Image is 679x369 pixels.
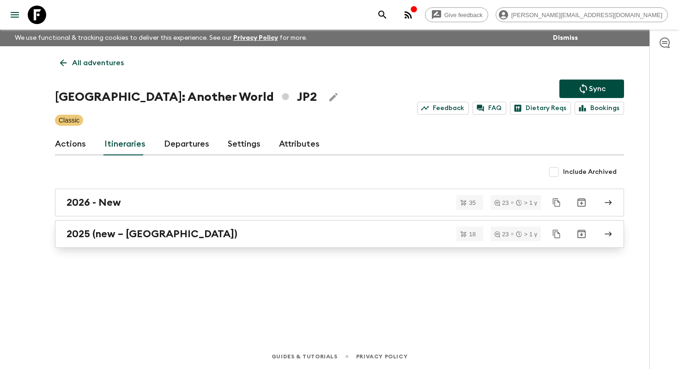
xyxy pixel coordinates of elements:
h1: [GEOGRAPHIC_DATA]: Another World JP2 [55,88,317,106]
a: Guides & Tutorials [272,351,338,362]
a: Feedback [417,102,469,115]
a: Privacy Policy [233,35,278,41]
div: 23 [494,200,509,206]
a: Bookings [575,102,624,115]
span: [PERSON_NAME][EMAIL_ADDRESS][DOMAIN_NAME] [506,12,667,18]
a: Actions [55,133,86,155]
div: > 1 y [516,231,537,237]
span: 18 [464,231,481,237]
div: 23 [494,231,509,237]
a: All adventures [55,54,129,72]
button: Archive [572,225,591,243]
a: Settings [228,133,261,155]
a: Dietary Reqs [510,102,571,115]
a: Departures [164,133,209,155]
button: Archive [572,193,591,212]
a: Give feedback [425,7,488,22]
div: > 1 y [516,200,537,206]
a: 2025 (new – [GEOGRAPHIC_DATA]) [55,220,624,248]
span: Include Archived [563,167,617,177]
button: Edit Adventure Title [324,88,343,106]
button: menu [6,6,24,24]
h2: 2026 - New [67,197,121,209]
p: Classic [59,116,79,125]
button: Sync adventure departures to the booking engine [559,80,624,98]
p: We use functional & tracking cookies to deliver this experience. See our for more. [11,30,311,46]
div: [PERSON_NAME][EMAIL_ADDRESS][DOMAIN_NAME] [496,7,668,22]
p: Sync [589,83,606,94]
a: Privacy Policy [356,351,407,362]
a: FAQ [473,102,506,115]
a: Itineraries [104,133,145,155]
a: Attributes [279,133,320,155]
h2: 2025 (new – [GEOGRAPHIC_DATA]) [67,228,237,240]
button: Dismiss [551,31,580,44]
span: Give feedback [439,12,488,18]
button: Duplicate [548,226,565,242]
button: search adventures [373,6,392,24]
a: 2026 - New [55,189,624,216]
button: Duplicate [548,194,565,211]
p: All adventures [72,57,124,68]
span: 35 [464,200,481,206]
